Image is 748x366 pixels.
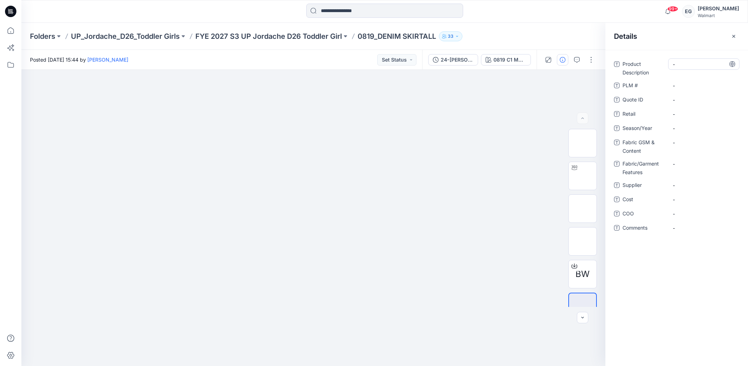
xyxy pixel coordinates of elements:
p: 0819_DENIM SKIRTALL [358,31,436,41]
span: 99+ [667,6,678,12]
button: 24-[PERSON_NAME]-0819 2nd 08282025 [428,54,478,66]
span: Fabric/Garment Features [623,160,665,177]
a: Folders [30,31,55,41]
span: COO [623,209,665,219]
span: Product Description [623,60,665,77]
button: Details [557,54,568,66]
span: BW [575,268,590,281]
span: - [673,160,735,168]
span: - [673,96,735,104]
span: Quote ID [623,95,665,105]
span: - [673,210,735,218]
span: Posted [DATE] 15:44 by [30,56,128,63]
span: Comments [623,224,665,234]
span: - [673,196,735,203]
span: - [673,61,735,68]
a: UP_Jordache_D26_Toddler Girls [71,31,180,41]
span: - [673,125,735,132]
div: 24-[PERSON_NAME]-0819 2nd 08282025 [441,56,473,64]
a: FYE 2027 S3 UP Jordache D26 Toddler Girl [195,31,342,41]
span: - [673,139,735,146]
div: 0819 C1 MDWS [493,56,526,64]
span: - [673,82,735,89]
span: Fabric GSM & Content [623,138,665,155]
span: Supplier [623,181,665,191]
p: 33 [448,32,454,40]
button: 33 [439,31,462,41]
span: - [673,110,735,118]
span: Cost [623,195,665,205]
a: [PERSON_NAME] [87,57,128,63]
div: [PERSON_NAME] [698,4,739,13]
div: EG [682,5,695,18]
div: Walmart [698,13,739,18]
button: 0819 C1 MDWS [481,54,531,66]
h2: Details [614,32,637,41]
span: - [673,224,735,232]
span: - [673,182,735,189]
span: PLM # [623,81,665,91]
span: Season/Year [623,124,665,134]
span: Retail [623,110,665,120]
